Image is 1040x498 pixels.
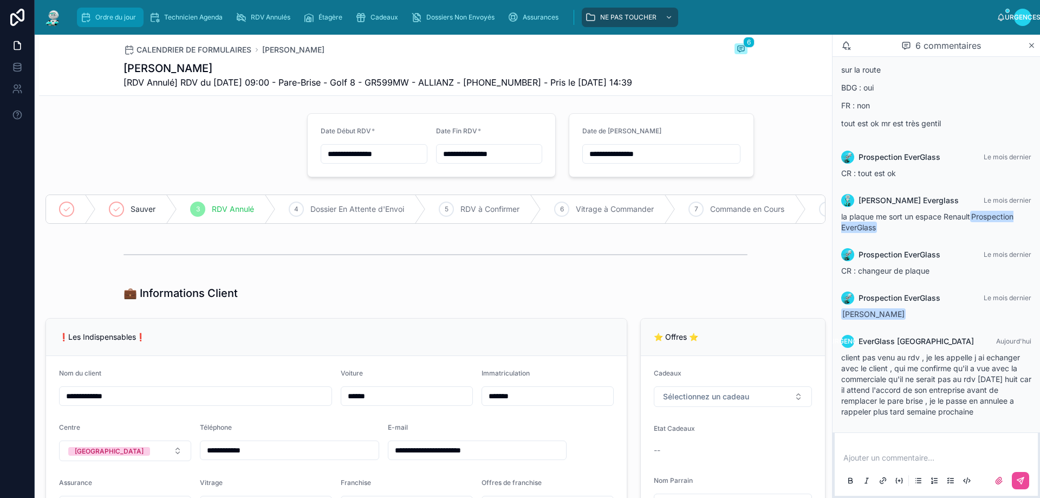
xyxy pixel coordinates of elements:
[341,369,363,377] font: Voiture
[904,152,940,161] font: EverGlass
[582,127,661,135] font: Date de [PERSON_NAME]
[136,45,251,54] font: CALENDRIER DE FORMULAIRES
[352,8,406,27] a: Cadeaux
[196,205,200,213] font: 3
[523,13,558,21] font: Assurances
[460,204,519,214] font: RDV à Confirmer
[408,8,502,27] a: Dossiers Non Envoyés
[841,101,870,110] font: FR : non
[200,423,232,431] font: Téléphone
[482,478,542,487] font: Offres de franchise
[262,45,324,54] font: [PERSON_NAME]
[95,13,136,21] font: Ordre du jour
[232,8,298,27] a: RDV Annulés
[310,204,404,214] font: Dossier En Attente d'Envoi
[504,8,566,27] a: Assurances
[251,13,290,21] font: RDV Annulés
[600,13,656,21] font: NE PAS TOUCHER
[841,65,881,74] font: sur la route
[841,353,1031,416] font: client pas venu au rdv , je les appelle j ai echanger avec le client , qui me confirme qu'il a vu...
[904,250,940,259] font: EverGlass
[71,5,997,29] div: contenu déroulant
[75,447,144,455] font: [GEOGRAPHIC_DATA]
[842,309,905,319] font: [PERSON_NAME]
[825,205,829,213] font: 8
[859,196,921,205] font: [PERSON_NAME]
[694,205,698,213] font: 7
[984,250,1031,258] font: Le mois dernier
[859,152,902,161] font: Prospection
[77,8,144,27] a: Ordre du jour
[200,478,223,487] font: Vitrage
[294,205,298,213] font: 4
[123,77,632,88] font: [RDV Annulé] RDV du [DATE] 09:00 - Pare-Brise - Golf 8 - GR599MW - ALLIANZ - [PHONE_NUMBER] - Pri...
[734,43,747,56] button: 6
[984,294,1031,302] font: Le mois dernier
[904,293,940,302] font: EverGlass
[841,169,896,178] font: CR : tout est ok
[164,13,223,21] font: Technicien Agenda
[131,204,155,214] font: Sauver
[841,266,929,275] font: CR : changeur de plaque
[654,332,698,341] font: ⭐ Offres ⭐
[841,83,874,92] font: BDG : oui
[654,386,812,407] button: Bouton de sélection
[984,196,1031,204] font: Le mois dernier
[841,119,941,128] font: tout est ok mr est très gentil
[663,392,749,401] font: Sélectionnez un cadeau
[747,38,751,46] font: 6
[560,205,564,213] font: 6
[59,423,80,431] font: Centre
[996,337,1031,345] font: Aujourd'hui
[654,424,695,432] font: Etat Cadeaux
[318,13,342,21] font: Étagère
[321,127,371,135] font: Date Début RDV
[923,196,959,205] font: Everglass
[388,423,408,431] font: E-mail
[43,9,63,26] img: Logo de l'application
[710,204,784,214] font: Commande en Cours
[654,445,660,455] font: --
[859,337,895,346] font: EverGlass
[123,62,212,75] font: [PERSON_NAME]
[370,13,398,21] font: Cadeaux
[123,44,251,55] a: CALENDRIER DE FORMULAIRES
[654,369,681,377] font: Cadeaux
[300,8,350,27] a: Étagère
[984,153,1031,161] font: Le mois dernier
[436,127,477,135] font: Date Fin RDV
[59,441,191,461] button: Bouton de sélection
[146,8,230,27] a: Technicien Agenda
[830,337,866,345] font: Urgences
[859,293,902,302] font: Prospection
[341,478,371,487] font: Franchise
[262,44,324,55] a: [PERSON_NAME]
[841,212,970,221] font: la plaque me sort un espace Renault
[915,40,981,51] font: 6 commentaires
[445,205,448,213] font: 5
[59,369,101,377] font: Nom du client
[59,478,92,487] font: Assurance
[59,332,145,341] font: ❗Les Indispensables❗
[654,476,693,484] font: Nom Parrain
[582,8,678,27] a: NE PAS TOUCHER
[212,204,254,214] font: RDV Annulé
[426,13,495,21] font: Dossiers Non Envoyés
[897,337,974,346] font: [GEOGRAPHIC_DATA]
[859,250,902,259] font: Prospection
[482,369,530,377] font: Immatriculation
[123,287,238,300] font: 💼 Informations Client
[576,204,654,214] font: Vitrage à Commander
